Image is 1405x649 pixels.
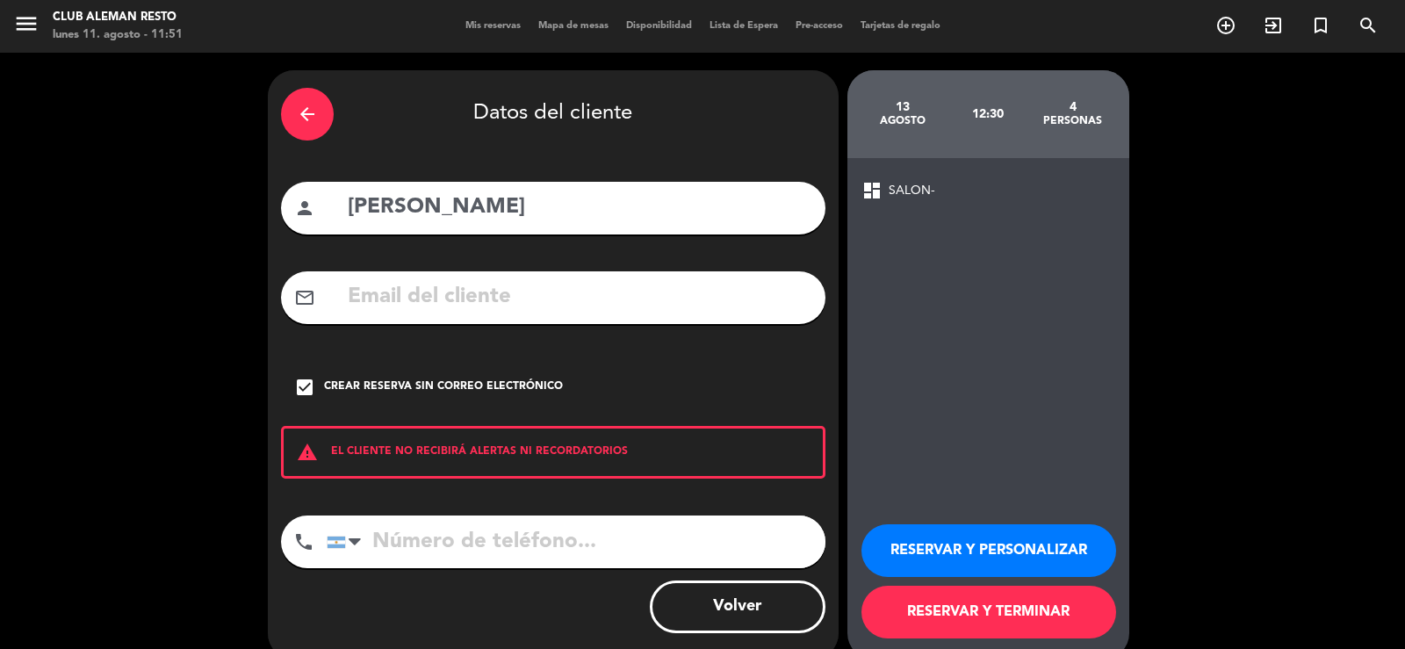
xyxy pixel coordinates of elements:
[861,180,883,201] span: dashboard
[852,21,949,31] span: Tarjetas de regalo
[1263,15,1284,36] i: exit_to_app
[294,287,315,308] i: mail_outline
[1358,15,1379,36] i: search
[53,9,183,26] div: Club aleman resto
[889,181,935,201] span: SALON-
[346,279,812,315] input: Email del cliente
[861,100,946,114] div: 13
[294,198,315,219] i: person
[346,190,812,226] input: Nombre del cliente
[293,531,314,552] i: phone
[1030,100,1115,114] div: 4
[294,377,315,398] i: check_box
[281,83,825,145] div: Datos del cliente
[945,83,1030,145] div: 12:30
[1030,114,1115,128] div: personas
[1310,15,1331,36] i: turned_in_not
[530,21,617,31] span: Mapa de mesas
[297,104,318,125] i: arrow_back
[787,21,852,31] span: Pre-acceso
[13,11,40,37] i: menu
[327,516,825,568] input: Número de teléfono...
[650,580,825,633] button: Volver
[324,379,563,396] div: Crear reserva sin correo electrónico
[701,21,787,31] span: Lista de Espera
[617,21,701,31] span: Disponibilidad
[53,26,183,44] div: lunes 11. agosto - 11:51
[861,586,1116,638] button: RESERVAR Y TERMINAR
[457,21,530,31] span: Mis reservas
[1215,15,1236,36] i: add_circle_outline
[861,524,1116,577] button: RESERVAR Y PERSONALIZAR
[284,442,331,463] i: warning
[281,426,825,479] div: EL CLIENTE NO RECIBIRÁ ALERTAS NI RECORDATORIOS
[861,114,946,128] div: agosto
[328,516,368,567] div: Argentina: +54
[13,11,40,43] button: menu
